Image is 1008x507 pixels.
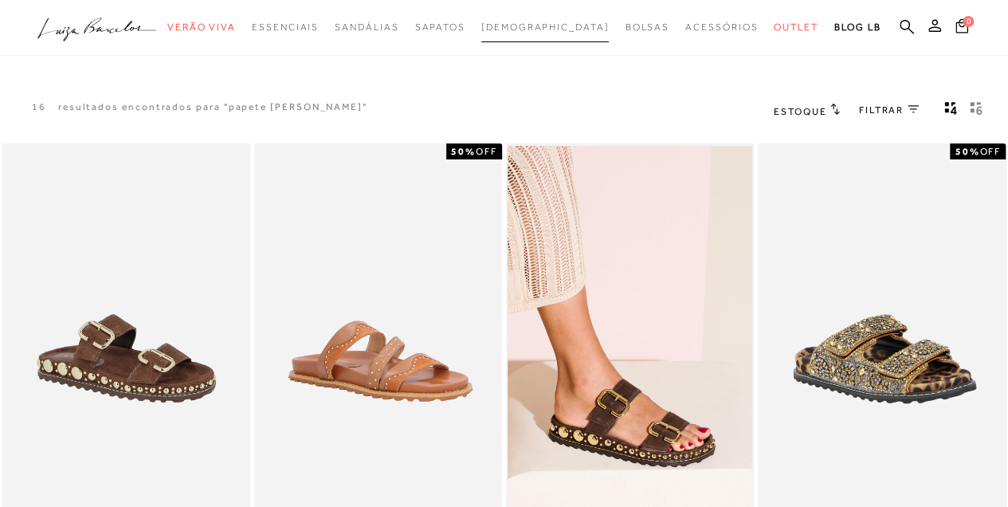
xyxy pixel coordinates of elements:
[774,13,818,42] a: categoryNavScreenReaderText
[58,100,367,114] : resultados encontrados para "papete [PERSON_NAME]"
[774,106,826,117] span: Estoque
[685,13,758,42] a: categoryNavScreenReaderText
[963,16,974,27] span: 0
[167,13,236,42] a: categoryNavScreenReaderText
[955,146,979,157] strong: 50%
[834,13,881,42] a: BLOG LB
[685,22,758,33] span: Acessórios
[774,22,818,33] span: Outlet
[414,13,465,42] a: categoryNavScreenReaderText
[979,146,1001,157] span: OFF
[335,13,398,42] a: categoryNavScreenReaderText
[476,146,497,157] span: OFF
[252,13,319,42] a: categoryNavScreenReaderText
[859,104,904,117] span: FILTRAR
[834,22,881,33] span: BLOG LB
[335,22,398,33] span: Sandálias
[414,22,465,33] span: Sapatos
[625,13,669,42] a: categoryNavScreenReaderText
[451,146,476,157] strong: 50%
[167,22,236,33] span: Verão Viva
[965,100,987,121] button: gridText6Desc
[32,100,46,114] p: 16
[481,22,610,33] span: [DEMOGRAPHIC_DATA]
[252,22,319,33] span: Essenciais
[625,22,669,33] span: Bolsas
[481,13,610,42] a: noSubCategoriesText
[951,18,973,39] button: 0
[939,100,962,121] button: Mostrar 4 produtos por linha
